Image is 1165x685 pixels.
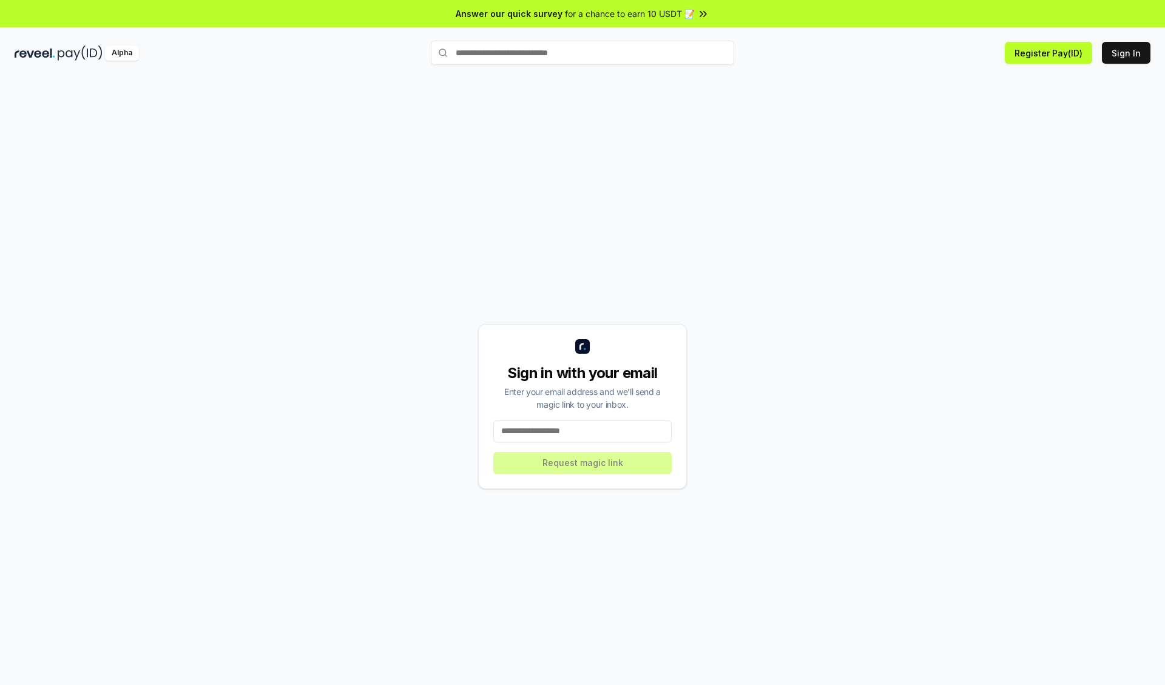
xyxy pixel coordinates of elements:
img: reveel_dark [15,46,55,61]
img: logo_small [575,339,590,354]
span: Answer our quick survey [456,7,562,20]
div: Alpha [105,46,139,61]
div: Sign in with your email [493,363,672,383]
div: Enter your email address and we’ll send a magic link to your inbox. [493,385,672,411]
span: for a chance to earn 10 USDT 📝 [565,7,695,20]
button: Sign In [1102,42,1150,64]
img: pay_id [58,46,103,61]
button: Register Pay(ID) [1005,42,1092,64]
